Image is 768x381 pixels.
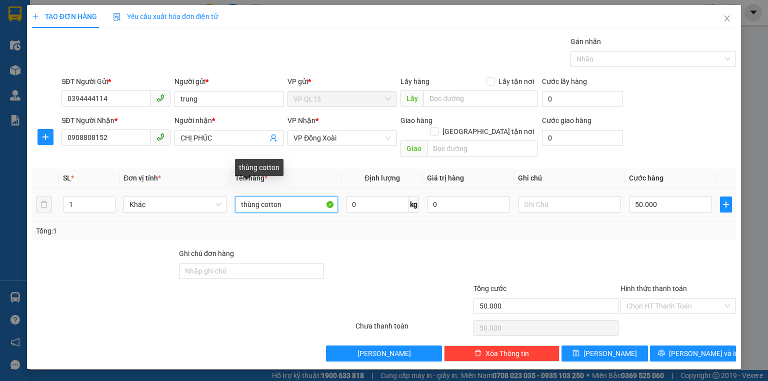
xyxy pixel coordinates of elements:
label: Ghi chú đơn hàng [179,249,234,257]
span: plus [38,133,53,141]
div: VP QL13 [8,8,71,20]
span: Giá trị hàng [427,174,464,182]
span: Định lượng [364,174,400,182]
button: save[PERSON_NAME] [561,345,648,361]
img: icon [113,13,121,21]
span: Xóa Thông tin [485,348,529,359]
th: Ghi chú [514,168,625,188]
div: CH HOA THẮNG [78,32,146,56]
span: VP QL13 [293,91,390,106]
button: printer[PERSON_NAME] và In [650,345,736,361]
span: VP Nhận [287,116,315,124]
button: deleteXóa Thông tin [444,345,559,361]
span: Khác [129,197,220,212]
input: VD: Bàn, Ghế [235,196,338,212]
input: Dọc đường [427,140,538,156]
button: delete [36,196,52,212]
span: Giao hàng [400,116,432,124]
div: Tổng: 1 [36,225,297,236]
span: plus [720,200,731,208]
button: Close [713,5,741,33]
input: Cước lấy hàng [542,91,623,107]
span: save [572,349,579,357]
input: Dọc đường [423,90,538,106]
div: SĐT Người Gửi [61,76,170,87]
button: [PERSON_NAME] [326,345,441,361]
input: Ghi chú đơn hàng [179,263,324,279]
span: phone [156,94,164,102]
span: [PERSON_NAME] [357,348,411,359]
label: Cước giao hàng [542,116,591,124]
span: [PERSON_NAME] và In [669,348,739,359]
span: Gửi: [8,9,24,20]
input: Cước giao hàng [542,130,623,146]
div: VP Đắk Ơ [78,8,146,32]
span: Tổng cước [473,284,506,292]
label: Gán nhãn [570,37,601,45]
span: Yêu cầu xuất hóa đơn điện tử [113,12,218,20]
span: printer [658,349,665,357]
div: Người gửi [174,76,283,87]
div: thùng cotton [235,159,283,176]
span: phone [156,133,164,141]
span: Giao [400,140,427,156]
div: Chưa thanh toán [354,320,472,338]
span: Lấy [400,90,423,106]
div: ĐỨC [8,20,71,32]
span: Cước hàng [629,174,663,182]
div: SĐT Người Nhận [61,115,170,126]
span: user-add [269,134,277,142]
span: kg [409,196,419,212]
label: Hình thức thanh toán [620,284,687,292]
div: Người nhận [174,115,283,126]
span: Nhận: [78,9,102,20]
input: 0 [427,196,510,212]
span: [GEOGRAPHIC_DATA] tận nơi [438,126,538,137]
span: plus [32,13,39,20]
label: Cước lấy hàng [542,77,587,85]
span: Lấy hàng [400,77,429,85]
span: close [723,14,731,22]
span: delete [474,349,481,357]
div: VP gửi [287,76,396,87]
input: Ghi Chú [518,196,621,212]
button: plus [37,129,53,145]
span: [PERSON_NAME] [583,348,637,359]
span: Đơn vị tính [123,174,161,182]
span: TẠO ĐƠN HÀNG [32,12,97,20]
span: Lấy tận nơi [494,76,538,87]
span: SL [63,174,71,182]
span: VP Đồng Xoài [293,130,390,145]
button: plus [720,196,732,212]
